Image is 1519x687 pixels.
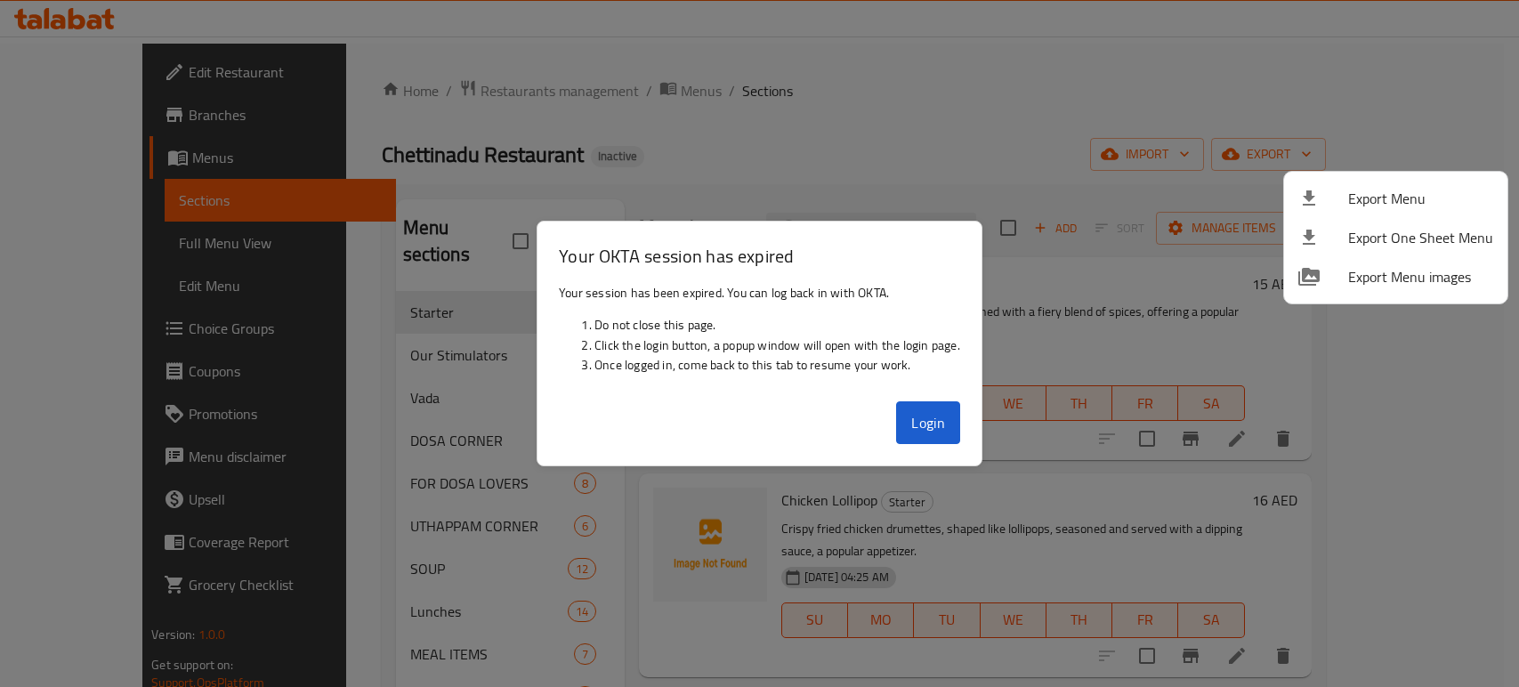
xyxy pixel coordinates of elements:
[1284,218,1507,257] li: Export one sheet menu items
[1348,227,1493,248] span: Export One Sheet Menu
[1284,257,1507,296] li: Export Menu images
[1348,188,1493,209] span: Export Menu
[1348,266,1493,287] span: Export Menu images
[1284,179,1507,218] li: Export menu items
